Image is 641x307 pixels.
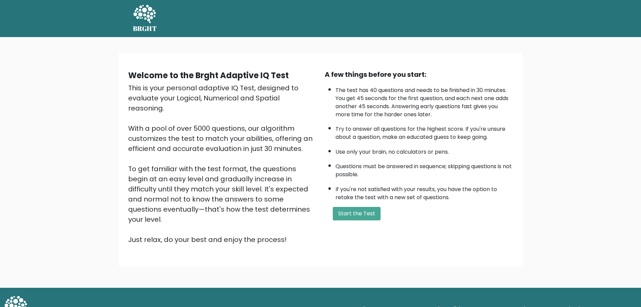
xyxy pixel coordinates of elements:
[133,3,157,34] a: BRGHT
[335,122,513,141] li: Try to answer all questions for the highest score. If you're unsure about a question, make an edu...
[128,70,289,81] b: Welcome to the Brght Adaptive IQ Test
[335,83,513,119] li: The test has 40 questions and needs to be finished in 30 minutes. You get 45 seconds for the firs...
[335,159,513,179] li: Questions must be answered in sequence; skipping questions is not possible.
[335,182,513,202] li: If you're not satisfied with your results, you have the option to retake the test with a new set ...
[335,145,513,156] li: Use only your brain, no calculators or pens.
[325,69,513,80] div: A few things before you start:
[133,25,157,33] h5: BRGHT
[333,207,381,220] button: Start the Test
[128,83,317,245] div: This is your personal adaptive IQ Test, designed to evaluate your Logical, Numerical and Spatial ...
